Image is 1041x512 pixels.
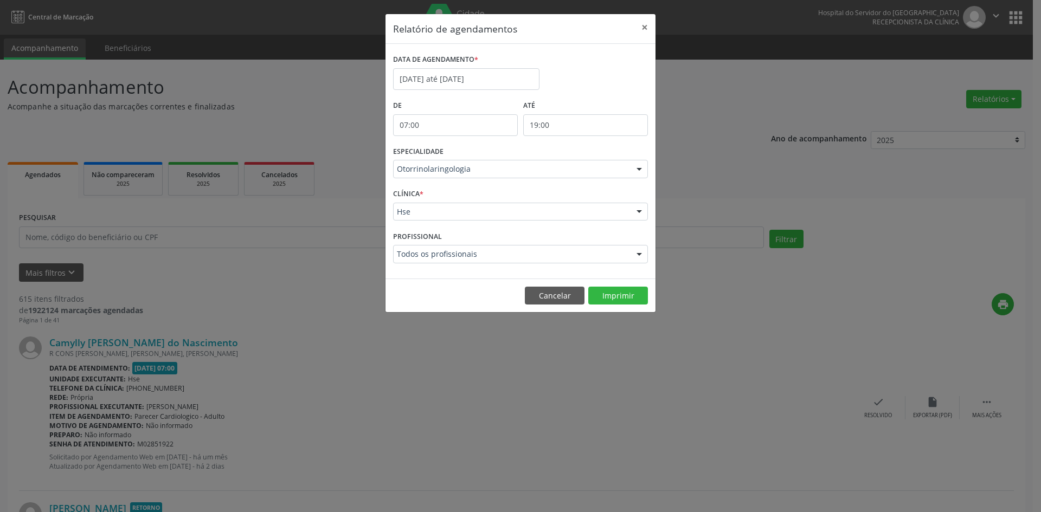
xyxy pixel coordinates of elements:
input: Selecione o horário final [523,114,648,136]
span: Otorrinolaringologia [397,164,626,174]
label: DATA DE AGENDAMENTO [393,51,478,68]
label: ESPECIALIDADE [393,144,444,160]
button: Imprimir [588,287,648,305]
label: ATÉ [523,98,648,114]
input: Selecione o horário inicial [393,114,518,136]
button: Cancelar [525,287,584,305]
label: PROFISSIONAL [393,228,442,245]
span: Todos os profissionais [397,249,626,260]
input: Selecione uma data ou intervalo [393,68,539,90]
span: Hse [397,206,626,217]
label: CLÍNICA [393,186,423,203]
button: Close [634,14,656,41]
h5: Relatório de agendamentos [393,22,517,36]
label: De [393,98,518,114]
